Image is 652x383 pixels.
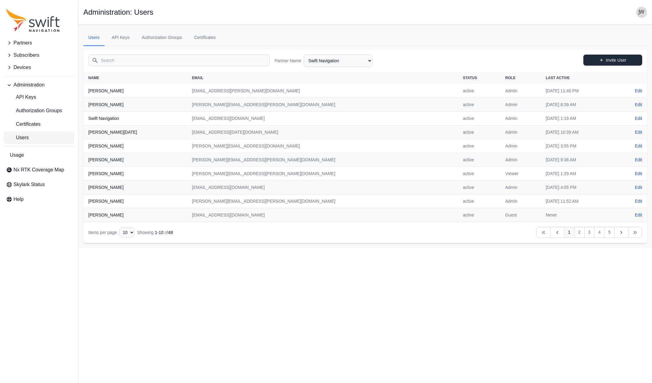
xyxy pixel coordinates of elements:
td: [DATE] 4:05 PM [541,181,616,194]
td: active [458,84,500,98]
a: Edit [635,101,642,108]
td: Admin [500,125,541,139]
div: Showing of [137,229,173,236]
a: Nx RTK Coverage Map [4,164,74,176]
a: Users [4,132,74,144]
th: [PERSON_NAME] [83,208,187,222]
span: Authorization Groups [6,107,62,114]
button: Subscribers [4,49,74,61]
span: Users [6,134,29,141]
td: Guest [500,208,541,222]
a: Authorization Groups [4,105,74,117]
td: Admin [500,139,541,153]
a: 2 [574,227,585,238]
a: Certificates [189,29,221,46]
span: API Keys [6,94,36,101]
th: Swift Navigation [83,112,187,125]
th: [PERSON_NAME] [83,194,187,208]
td: [EMAIL_ADDRESS][DOMAIN_NAME] [187,181,458,194]
a: Authorization Groups [137,29,187,46]
td: [PERSON_NAME][EMAIL_ADDRESS][DOMAIN_NAME] [187,139,458,153]
th: [PERSON_NAME] [83,153,187,167]
a: Certificates [4,118,74,130]
a: Edit [635,88,642,94]
span: Help [13,196,24,203]
a: Edit [635,157,642,163]
a: API Keys [4,91,74,103]
td: [PERSON_NAME][EMAIL_ADDRESS][PERSON_NAME][DOMAIN_NAME] [187,98,458,112]
td: active [458,208,500,222]
a: 3 [584,227,595,238]
th: Email [187,72,458,84]
select: Partner Name [304,55,372,67]
td: active [458,98,500,112]
td: active [458,139,500,153]
td: Admin [500,112,541,125]
label: Partner Name [275,58,301,64]
a: Help [4,193,74,205]
input: Search [88,55,270,66]
button: Administration [4,79,74,91]
select: Display Limit [119,228,135,237]
button: Devices [4,61,74,74]
th: Role [500,72,541,84]
span: Administration [13,81,44,89]
a: Invite User [583,55,642,66]
th: [PERSON_NAME][DATE] [83,125,187,139]
td: [EMAIL_ADDRESS][PERSON_NAME][DOMAIN_NAME] [187,84,458,98]
a: Edit [635,198,642,204]
td: [EMAIL_ADDRESS][DATE][DOMAIN_NAME] [187,125,458,139]
h1: Administration: Users [83,9,153,16]
td: Admin [500,98,541,112]
span: 1 - 10 [155,230,163,235]
img: user photo [636,7,647,18]
span: 48 [168,230,173,235]
span: Items per page [88,230,117,235]
span: Nx RTK Coverage Map [13,166,64,174]
td: [DATE] 9:38 AM [541,153,616,167]
td: active [458,167,500,181]
td: Admin [500,84,541,98]
td: [DATE] 3:55 PM [541,139,616,153]
a: 1 [564,227,574,238]
th: Last Active [541,72,616,84]
th: [PERSON_NAME] [83,98,187,112]
td: [PERSON_NAME][EMAIL_ADDRESS][PERSON_NAME][DOMAIN_NAME] [187,194,458,208]
th: [PERSON_NAME] [83,181,187,194]
a: 5 [604,227,615,238]
td: [DATE] 11:40 PM [541,84,616,98]
td: [DATE] 8:39 AM [541,98,616,112]
td: active [458,181,500,194]
td: active [458,194,500,208]
th: [PERSON_NAME] [83,139,187,153]
span: Skylark Status [13,181,45,188]
td: [PERSON_NAME][EMAIL_ADDRESS][PERSON_NAME][DOMAIN_NAME] [187,153,458,167]
span: Certificates [6,121,40,128]
td: [EMAIL_ADDRESS][DOMAIN_NAME] [187,208,458,222]
a: Edit [635,115,642,121]
a: Edit [635,212,642,218]
span: Subscribers [13,52,39,59]
a: 4 [594,227,604,238]
a: Edit [635,170,642,177]
td: active [458,153,500,167]
span: Usage [10,151,24,159]
a: Skylark Status [4,178,74,191]
td: [PERSON_NAME][EMAIL_ADDRESS][PERSON_NAME][DOMAIN_NAME] [187,167,458,181]
a: Users [83,29,105,46]
th: [PERSON_NAME] [83,167,187,181]
td: Admin [500,194,541,208]
td: [EMAIL_ADDRESS][DOMAIN_NAME] [187,112,458,125]
th: Status [458,72,500,84]
td: Never [541,208,616,222]
th: [PERSON_NAME] [83,84,187,98]
a: API Keys [107,29,135,46]
td: Admin [500,153,541,167]
td: active [458,125,500,139]
td: [DATE] 11:52 AM [541,194,616,208]
td: active [458,112,500,125]
nav: Table navigation [83,222,647,243]
td: [DATE] 1:29 AM [541,167,616,181]
td: Viewer [500,167,541,181]
a: Edit [635,184,642,190]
